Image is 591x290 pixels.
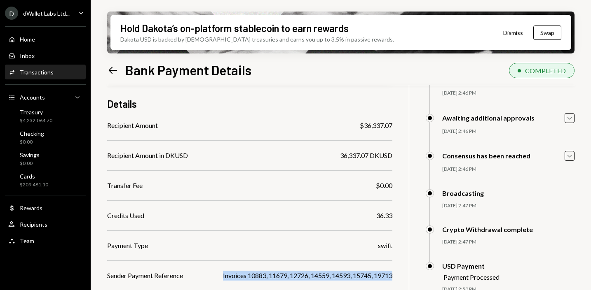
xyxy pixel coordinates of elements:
div: Consensus has been reached [442,152,530,160]
div: Crypto Withdrawal complete [442,225,533,233]
div: Invoices 10883, 11679, 12726, 14559, 14593, 15745, 19713 [223,271,392,281]
a: Accounts [5,90,86,104]
h3: Details [107,97,137,111]
div: Recipients [20,221,47,228]
div: Rewards [20,204,42,211]
button: Swap [533,26,561,40]
button: Dismiss [493,23,533,42]
a: Checking$0.00 [5,128,86,147]
div: [DATE] 2:46 PM [442,166,575,173]
div: Home [20,36,35,43]
div: Checking [20,130,44,137]
div: Cards [20,173,48,180]
h1: Bank Payment Details [125,62,251,78]
div: $36,337.07 [360,121,392,130]
div: Treasury [20,109,52,116]
a: Inbox [5,48,86,63]
div: Savings [20,151,40,158]
div: Hold Dakota’s on-platform stablecoin to earn rewards [120,21,349,35]
div: Payment Processed [443,273,500,281]
div: Payment Type [107,241,148,251]
div: Awaiting additional approvals [442,114,535,122]
div: Team [20,237,34,244]
a: Recipients [5,217,86,232]
div: Credits Used [107,211,144,220]
div: USD Payment [442,262,500,270]
a: Savings$0.00 [5,149,86,169]
div: Transactions [20,69,54,76]
div: Recipient Amount in DKUSD [107,151,188,160]
div: D [5,7,18,20]
div: $209,481.10 [20,181,48,188]
a: Rewards [5,200,86,215]
div: swift [378,241,392,251]
a: Team [5,233,86,248]
div: [DATE] 2:47 PM [442,239,575,246]
a: Cards$209,481.10 [5,170,86,190]
div: $0.00 [20,160,40,167]
div: Accounts [20,94,45,101]
a: Home [5,32,86,46]
div: $0.00 [376,181,392,190]
div: Recipient Amount [107,121,158,130]
a: Treasury$4,232,064.70 [5,106,86,126]
div: Dakota USD is backed by [DEMOGRAPHIC_DATA] treasuries and earns you up to 3.5% in passive rewards. [120,35,394,44]
div: [DATE] 2:46 PM [442,90,575,97]
div: COMPLETED [525,67,566,74]
div: dWallet Labs Ltd... [23,10,70,17]
div: Sender Payment Reference [107,271,183,281]
div: Inbox [20,52,35,59]
div: Broadcasting [442,189,484,197]
a: Transactions [5,65,86,79]
div: $0.00 [20,139,44,146]
div: Transfer Fee [107,181,143,190]
div: 36.33 [376,211,392,220]
div: $4,232,064.70 [20,117,52,124]
div: [DATE] 2:46 PM [442,128,575,135]
div: [DATE] 2:47 PM [442,202,575,209]
div: 36,337.07 DKUSD [340,151,392,160]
